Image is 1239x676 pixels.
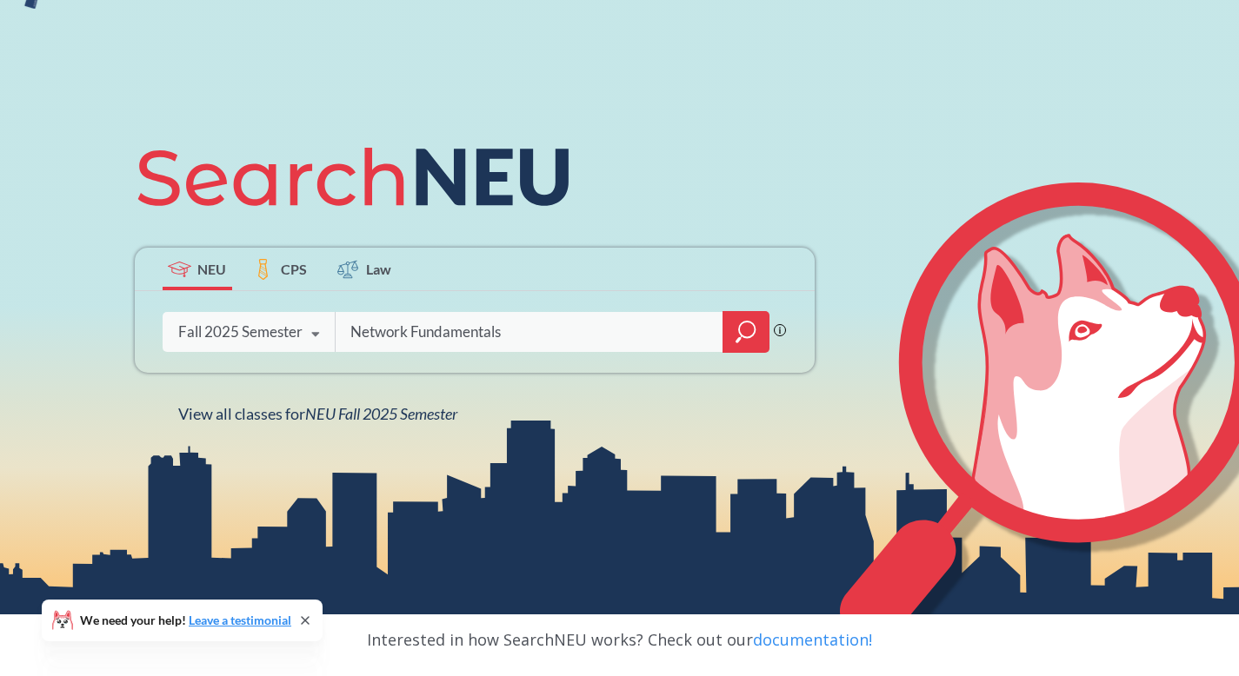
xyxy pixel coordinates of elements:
[197,259,226,279] span: NEU
[736,320,756,344] svg: magnifying glass
[281,259,307,279] span: CPS
[723,311,769,353] div: magnifying glass
[305,404,457,423] span: NEU Fall 2025 Semester
[366,259,391,279] span: Law
[349,314,710,350] input: Class, professor, course number, "phrase"
[178,322,303,341] div: Fall 2025 Semester
[189,613,291,627] a: Leave a testimonial
[178,404,457,423] span: View all classes for
[753,629,872,650] a: documentation!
